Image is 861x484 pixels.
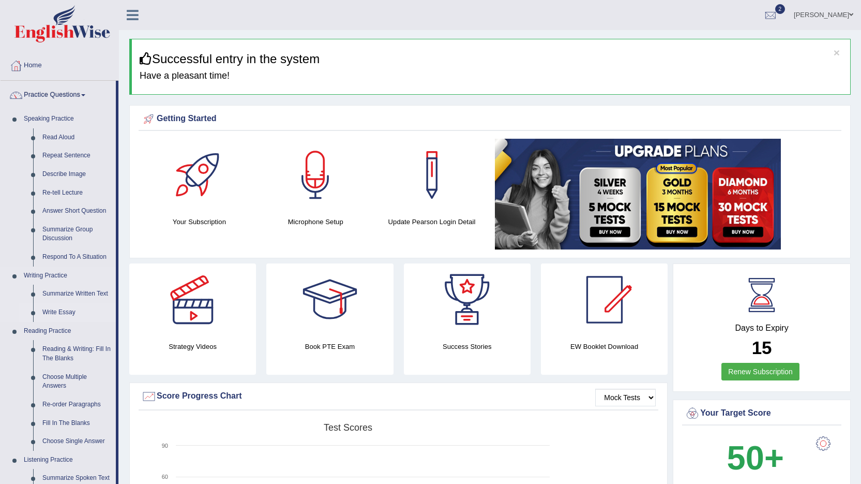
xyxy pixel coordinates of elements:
img: small5.jpg [495,139,781,250]
h4: Microphone Setup [263,216,369,227]
div: Score Progress Chart [141,389,656,404]
text: 60 [162,474,168,480]
a: Writing Practice [19,267,116,285]
div: Your Target Score [685,406,839,421]
h4: EW Booklet Download [541,341,668,352]
h4: Book PTE Exam [266,341,393,352]
b: 15 [752,338,772,358]
button: × [834,47,840,58]
a: Write Essay [38,303,116,322]
a: Summarize Written Text [38,285,116,303]
a: Summarize Group Discussion [38,221,116,248]
span: 2 [775,4,786,14]
a: Re-tell Lecture [38,184,116,202]
a: Re-order Paragraphs [38,395,116,414]
h4: Days to Expiry [685,324,839,333]
a: Practice Questions [1,81,116,107]
text: 90 [162,443,168,449]
a: Read Aloud [38,128,116,147]
h4: Your Subscription [146,216,252,227]
a: Renew Subscription [721,363,799,380]
a: Home [1,51,118,77]
h4: Strategy Videos [129,341,256,352]
tspan: Test scores [324,422,372,433]
a: Answer Short Question [38,202,116,221]
a: Speaking Practice [19,110,116,128]
a: Repeat Sentence [38,146,116,165]
a: Choose Multiple Answers [38,368,116,395]
div: Getting Started [141,111,839,127]
a: Reading Practice [19,322,116,341]
a: Describe Image [38,165,116,184]
h4: Success Stories [404,341,531,352]
h3: Successful entry in the system [140,52,842,66]
a: Listening Practice [19,451,116,470]
a: Respond To A Situation [38,248,116,267]
h4: Update Pearson Login Detail [379,216,485,227]
a: Fill In The Blanks [38,414,116,433]
a: Choose Single Answer [38,432,116,451]
a: Reading & Writing: Fill In The Blanks [38,340,116,368]
b: 50+ [727,439,784,477]
h4: Have a pleasant time! [140,71,842,81]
